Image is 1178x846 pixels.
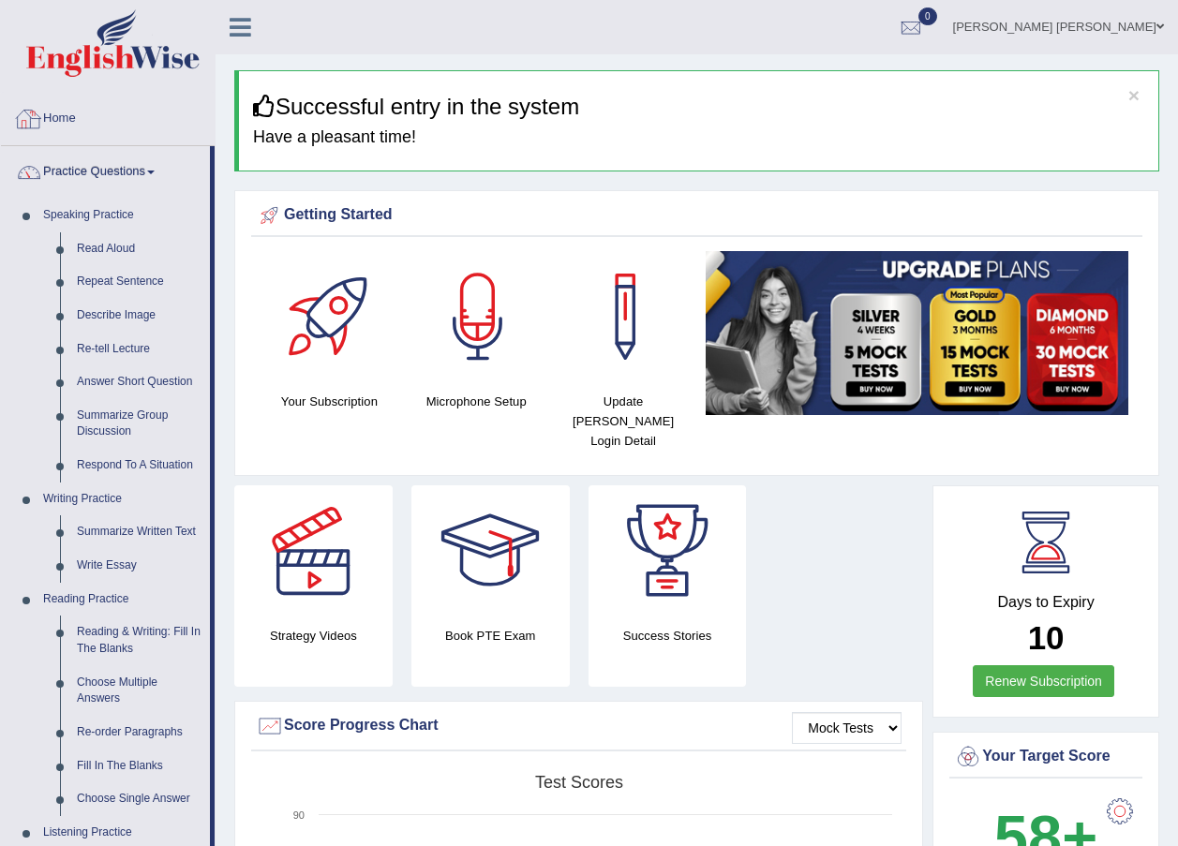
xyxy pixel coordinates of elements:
a: Summarize Written Text [68,515,210,549]
text: 90 [293,809,305,821]
a: Answer Short Question [68,365,210,399]
a: Summarize Group Discussion [68,399,210,449]
h4: Days to Expiry [954,594,1138,611]
div: Your Target Score [954,743,1138,771]
a: Practice Questions [1,146,210,193]
img: small5.jpg [706,251,1128,414]
a: Re-tell Lecture [68,333,210,366]
h4: Your Subscription [265,392,394,411]
div: Getting Started [256,201,1138,230]
h4: Have a pleasant time! [253,128,1144,147]
a: Respond To A Situation [68,449,210,482]
h4: Microphone Setup [412,392,541,411]
a: Choose Multiple Answers [68,666,210,716]
h4: Update [PERSON_NAME] Login Detail [559,392,688,451]
b: 10 [1028,619,1065,656]
a: Writing Practice [35,482,210,516]
button: × [1128,85,1140,105]
span: 0 [918,7,937,25]
a: Describe Image [68,299,210,333]
h3: Successful entry in the system [253,95,1144,119]
a: Fill In The Blanks [68,750,210,783]
h4: Success Stories [589,626,747,646]
h4: Book PTE Exam [411,626,570,646]
a: Home [1,93,215,140]
a: Re-order Paragraphs [68,716,210,750]
tspan: Test scores [535,773,623,792]
div: Score Progress Chart [256,712,902,740]
a: Speaking Practice [35,199,210,232]
a: Repeat Sentence [68,265,210,299]
a: Write Essay [68,549,210,583]
a: Reading Practice [35,583,210,616]
a: Choose Single Answer [68,782,210,816]
a: Reading & Writing: Fill In The Blanks [68,616,210,665]
a: Read Aloud [68,232,210,266]
h4: Strategy Videos [234,626,393,646]
a: Renew Subscription [973,665,1114,697]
